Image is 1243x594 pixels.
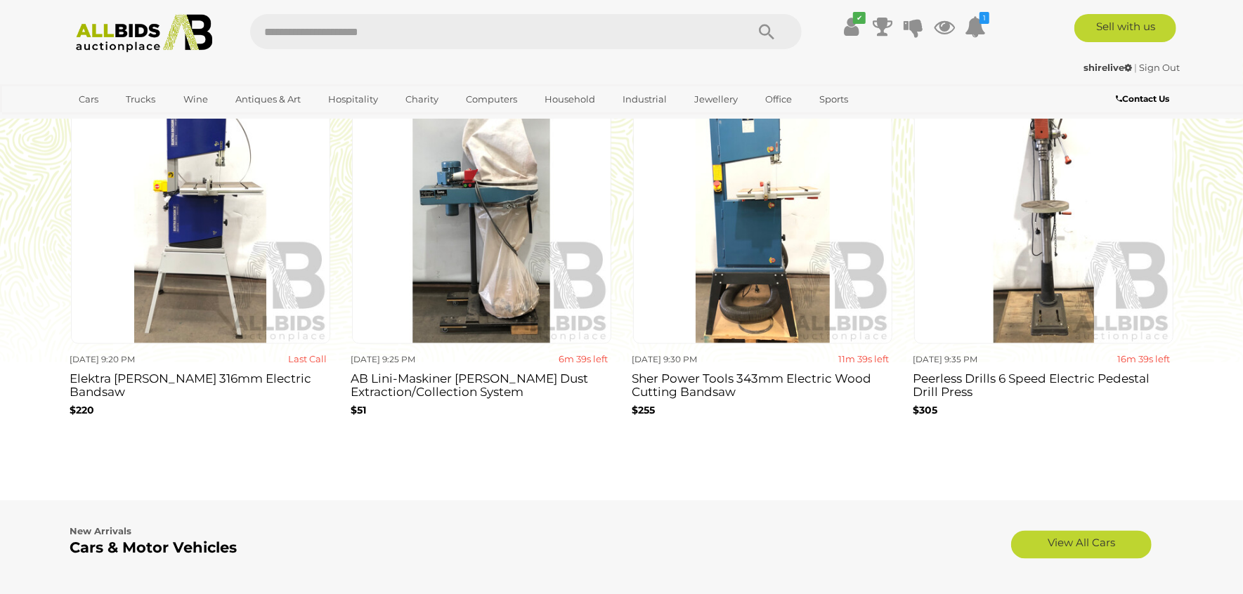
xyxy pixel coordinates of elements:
[853,12,866,24] i: ✔
[174,88,217,111] a: Wine
[1140,62,1180,73] a: Sign Out
[117,88,165,111] a: Trucks
[71,85,330,344] img: Elektra Beckum 316mm Electric Bandsaw
[288,353,327,364] strong: Last Call
[841,14,862,39] a: ✔
[1117,353,1170,364] strong: 16m 39s left
[632,84,892,434] a: [DATE] 9:30 PM 11m 39s left Sher Power Tools 343mm Electric Wood Cutting Bandsaw $255
[351,352,476,367] div: [DATE] 9:25 PM
[70,369,330,398] h3: Elektra [PERSON_NAME] 316mm Electric Bandsaw
[1135,62,1138,73] span: |
[1116,91,1173,107] a: Contact Us
[352,85,611,344] img: AB Lini-Maskiner Luna Dust Extraction/Collection System
[70,526,132,537] b: New Arrivals
[632,369,892,398] h3: Sher Power Tools 343mm Electric Wood Cutting Bandsaw
[838,353,889,364] strong: 11m 39s left
[351,404,367,416] b: $51
[633,85,892,344] img: Sher Power Tools 343mm Electric Wood Cutting Bandsaw
[70,404,95,416] b: $220
[965,14,986,39] a: 1
[319,88,387,111] a: Hospitality
[913,404,938,416] b: $305
[70,84,330,434] a: [DATE] 9:20 PM Last Call Elektra [PERSON_NAME] 316mm Electric Bandsaw $220
[351,369,611,398] h3: AB Lini-Maskiner [PERSON_NAME] Dust Extraction/Collection System
[1116,93,1169,104] b: Contact Us
[1084,62,1135,73] a: shirelive
[535,88,604,111] a: Household
[632,352,757,367] div: [DATE] 9:30 PM
[559,353,608,364] strong: 6m 39s left
[1011,531,1152,559] a: View All Cars
[70,352,195,367] div: [DATE] 9:20 PM
[1074,14,1176,42] a: Sell with us
[980,12,989,24] i: 1
[70,539,237,557] b: Cars & Motor Vehicles
[70,88,108,111] a: Cars
[810,88,857,111] a: Sports
[914,85,1173,344] img: Peerless Drills 6 Speed Electric Pedestal Drill Press
[913,352,1039,367] div: [DATE] 9:35 PM
[68,14,221,53] img: Allbids.com.au
[70,111,188,134] a: [GEOGRAPHIC_DATA]
[731,14,802,49] button: Search
[613,88,676,111] a: Industrial
[913,84,1173,434] a: [DATE] 9:35 PM 16m 39s left Peerless Drills 6 Speed Electric Pedestal Drill Press $305
[913,369,1173,398] h3: Peerless Drills 6 Speed Electric Pedestal Drill Press
[756,88,801,111] a: Office
[685,88,747,111] a: Jewellery
[457,88,526,111] a: Computers
[351,84,611,434] a: [DATE] 9:25 PM 6m 39s left AB Lini-Maskiner [PERSON_NAME] Dust Extraction/Collection System $51
[632,404,656,416] b: $255
[1084,62,1133,73] strong: shirelive
[396,88,448,111] a: Charity
[226,88,310,111] a: Antiques & Art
